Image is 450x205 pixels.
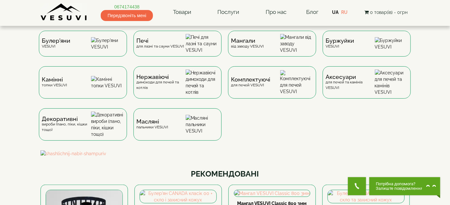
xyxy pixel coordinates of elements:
[130,66,225,108] a: Нержавіючідимоходи для печей та котлів Нержавіючі димоходи для печей та котлів
[326,38,354,49] div: VESUVI
[36,31,130,66] a: Булер'яниVESUVI Булер'яни VESUVI
[130,31,225,66] a: Печідля лазні та сауни VESUVI Печі для лазні та сауни VESUVI
[319,66,414,108] a: Аксесуаридля печей та камінів VESUVI Аксесуари для печей та камінів VESUVI
[186,70,218,95] img: Нержавіючі димоходи для печей та котлів
[225,66,319,108] a: Комплектуючідля печей VESUVI Комплектуючі для печей VESUVI
[259,5,293,20] a: Про нас
[137,38,184,43] span: Печі
[36,108,130,150] a: Декоративнівироби (пано, піки, кішки тощо) Декоративні вироби (пано, піки, кішки тощо)
[36,66,130,108] a: Каміннітопки VESUVI Камінні топки VESUVI
[341,10,348,15] a: RU
[167,5,198,20] a: Товари
[326,74,375,91] div: для печей та камінів VESUVI
[375,37,408,50] img: Буржуйки VESUVI
[137,119,168,130] div: пальники VESUVI
[40,150,410,157] img: shashlichnij-nabir-shampuriv
[326,74,375,80] span: Аксесуари
[137,74,186,80] span: Нержавіючі
[91,37,124,50] img: Булер'яни VESUVI
[231,77,271,88] div: для печей VESUVI
[42,77,67,82] span: Камінні
[306,9,318,15] a: Блог
[376,186,423,191] span: Залиште повідомлення
[140,190,216,203] img: Булер'ян CANADA класік 00 + скло і захисний кожух
[91,112,124,137] img: Декоративні вироби (пано, піки, кішки тощо)
[91,76,124,89] img: Камінні топки VESUVI
[231,38,264,43] span: Мангали
[231,77,271,82] span: Комплектуючі
[42,38,71,49] div: VESUVI
[369,177,440,195] button: Chat button
[234,190,310,197] img: Мангал VESUVI Classic 800 3мм
[370,10,408,15] span: 0 товар(ів) - 0грн
[42,116,91,133] div: вироби (пано, піки, кішки тощо)
[186,115,218,134] img: Масляні пальники VESUVI
[42,77,67,88] div: топки VESUVI
[231,38,264,49] div: від заводу VESUVI
[137,119,168,124] span: Масляні
[280,70,313,95] img: Комплектуючі для печей VESUVI
[101,4,153,10] a: 0674174438
[225,31,319,66] a: Мангаливід заводу VESUVI Мангали від заводу VESUVI
[363,9,410,16] button: 0 товар(ів) - 0грн
[42,116,91,122] span: Декоративні
[280,34,313,53] img: Мангали від заводу VESUVI
[348,177,366,195] button: Get Call button
[332,10,339,15] a: UA
[137,38,184,49] div: для лазні та сауни VESUVI
[211,5,246,20] a: Послуги
[42,38,71,43] span: Булер'яни
[326,38,354,43] span: Буржуйки
[130,108,225,150] a: Масляніпальники VESUVI Масляні пальники VESUVI
[40,3,87,21] img: Завод VESUVI
[319,31,414,66] a: БуржуйкиVESUVI Буржуйки VESUVI
[101,10,153,21] span: Передзвоніть мені
[376,182,423,186] span: Потрібна допомога?
[186,34,218,53] img: Печі для лазні та сауни VESUVI
[328,190,404,203] img: Булер'ян CANADA класік 01 + скло та захисний кожух
[375,70,408,95] img: Аксесуари для печей та камінів VESUVI
[137,74,186,91] div: димоходи для печей та котлів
